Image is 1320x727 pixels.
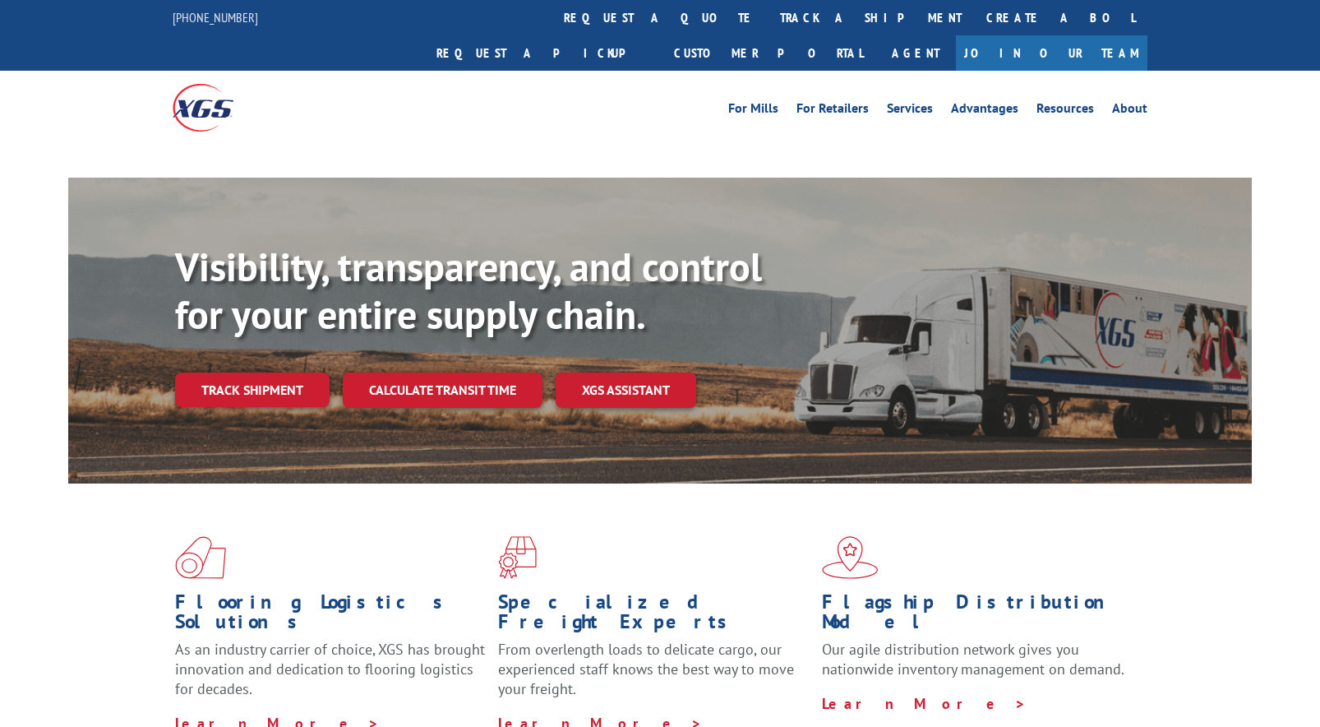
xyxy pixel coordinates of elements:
[175,592,486,640] h1: Flooring Logistics Solutions
[822,592,1133,640] h1: Flagship Distribution Model
[556,373,696,408] a: XGS ASSISTANT
[424,35,662,71] a: Request a pickup
[175,640,485,698] span: As an industry carrier of choice, XGS has brought innovation and dedication to flooring logistics...
[498,536,537,579] img: xgs-icon-focused-on-flooring-red
[175,536,226,579] img: xgs-icon-total-supply-chain-intelligence-red
[822,694,1027,713] a: Learn More >
[175,373,330,407] a: Track shipment
[875,35,956,71] a: Agent
[175,241,762,340] b: Visibility, transparency, and control for your entire supply chain.
[822,640,1124,678] span: Our agile distribution network gives you nationwide inventory management on demand.
[822,536,879,579] img: xgs-icon-flagship-distribution-model-red
[1036,102,1094,120] a: Resources
[498,640,809,713] p: From overlength loads to delicate cargo, our experienced staff knows the best way to move your fr...
[343,373,542,408] a: Calculate transit time
[498,592,809,640] h1: Specialized Freight Experts
[951,102,1018,120] a: Advantages
[887,102,933,120] a: Services
[956,35,1147,71] a: Join Our Team
[796,102,869,120] a: For Retailers
[728,102,778,120] a: For Mills
[173,9,258,25] a: [PHONE_NUMBER]
[1112,102,1147,120] a: About
[662,35,875,71] a: Customer Portal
